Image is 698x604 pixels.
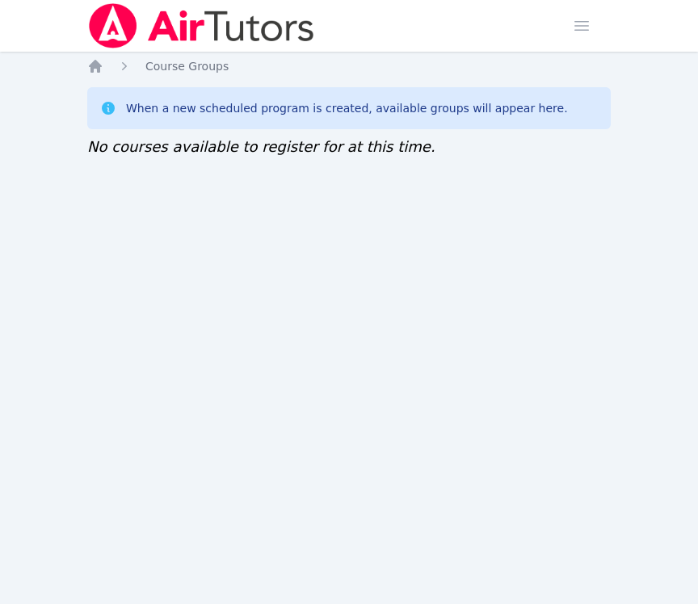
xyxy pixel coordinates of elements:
[145,58,229,74] a: Course Groups
[126,100,568,116] div: When a new scheduled program is created, available groups will appear here.
[87,58,611,74] nav: Breadcrumb
[87,138,435,155] span: No courses available to register for at this time.
[145,60,229,73] span: Course Groups
[87,3,316,48] img: Air Tutors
